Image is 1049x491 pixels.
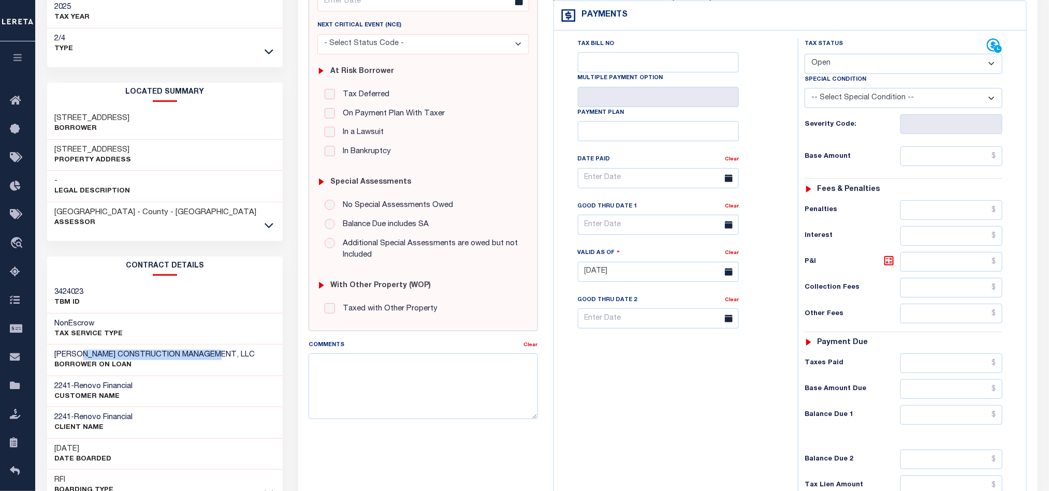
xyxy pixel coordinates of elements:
input: $ [900,226,1003,246]
p: BORROWER ON LOAN [55,360,255,370]
h6: with Other Property (WOP) [330,281,431,290]
p: Property Address [55,155,132,166]
label: Payment Plan [578,109,624,117]
h3: [STREET_ADDRESS] [55,113,130,124]
h6: Fees & Penalties [818,185,880,194]
h6: Balance Due 2 [805,455,900,464]
input: $ [900,450,1003,469]
label: In a Lawsuit [338,127,384,139]
input: Enter Date [578,262,739,282]
label: In Bankruptcy [338,146,391,158]
p: Borrower [55,124,130,134]
input: $ [900,304,1003,323]
h6: Special Assessments [330,178,411,187]
h6: At Risk Borrower [330,67,394,76]
h2: CONTRACT details [47,257,283,276]
h3: [GEOGRAPHIC_DATA] - County - [GEOGRAPHIC_DATA] [55,207,257,218]
label: Special Condition [805,76,866,84]
h3: - [55,176,130,186]
h4: Payments [577,10,628,20]
label: Date Paid [578,155,610,164]
span: Renovo Financial [75,382,133,390]
input: $ [900,405,1003,425]
h6: Base Amount [805,153,900,161]
label: Taxed with Other Property [338,303,438,315]
a: Clear [725,297,739,303]
a: Clear [725,250,739,256]
h6: Severity Code: [805,121,900,129]
p: Type [55,44,74,54]
input: $ [900,278,1003,297]
p: TAX YEAR [55,12,90,23]
h6: Taxes Paid [805,359,900,367]
h6: Base Amount Due [805,385,900,393]
label: No Special Assessments Owed [338,200,453,212]
i: travel_explore [10,237,26,250]
h3: 2025 [55,2,90,12]
p: Date Boarded [55,454,112,465]
input: Enter Date [578,215,739,235]
h6: P&I [805,255,900,269]
a: Clear [725,157,739,162]
h3: NonEscrow [55,319,123,329]
p: Legal Description [55,186,130,197]
h3: 2/4 [55,34,74,44]
h6: Penalties [805,206,900,214]
p: TBM ID [55,297,84,308]
input: Enter Date [578,308,739,329]
label: Good Thru Date 1 [578,202,637,211]
h3: - [55,412,133,423]
a: Clear [725,204,739,209]
h3: 3424023 [55,287,84,297]
label: Valid as Of [578,248,620,258]
h2: LOCATED SUMMARY [47,83,283,102]
label: Multiple Payment Option [578,74,663,83]
input: Enter Date [578,168,739,188]
p: Assessor [55,218,257,228]
span: Renovo Financial [75,413,133,421]
label: Tax Deferred [338,89,389,101]
h6: Collection Fees [805,284,900,292]
label: Good Thru Date 2 [578,296,637,305]
h3: [DATE] [55,444,112,454]
span: 2241 [55,413,71,421]
p: CLIENT Name [55,423,133,433]
h6: Interest [805,232,900,240]
a: Clear [524,343,538,348]
p: Tax Service Type [55,329,123,339]
label: On Payment Plan With Taxer [338,108,445,120]
h6: Tax Lien Amount [805,481,900,489]
label: Balance Due includes SA [338,219,429,231]
label: Tax Bill No [578,40,615,49]
h3: RFI [55,475,114,485]
h6: Other Fees [805,310,900,318]
label: Next Critical Event (NCE) [317,21,401,30]
h6: Payment due [818,338,868,347]
h3: [STREET_ADDRESS] [55,145,132,155]
input: $ [900,146,1003,166]
input: $ [900,200,1003,220]
h3: [PERSON_NAME] CONSTRUCTION MANAGEMENT, LLC [55,350,255,360]
h6: Balance Due 1 [805,411,900,419]
label: Additional Special Assessments are owed but not Included [338,238,522,261]
input: $ [900,379,1003,399]
input: $ [900,353,1003,373]
span: 2241 [55,382,71,390]
input: $ [900,252,1003,272]
label: Tax Status [805,40,843,49]
h3: - [55,381,133,392]
p: CUSTOMER Name [55,392,133,402]
label: Comments [309,341,344,350]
